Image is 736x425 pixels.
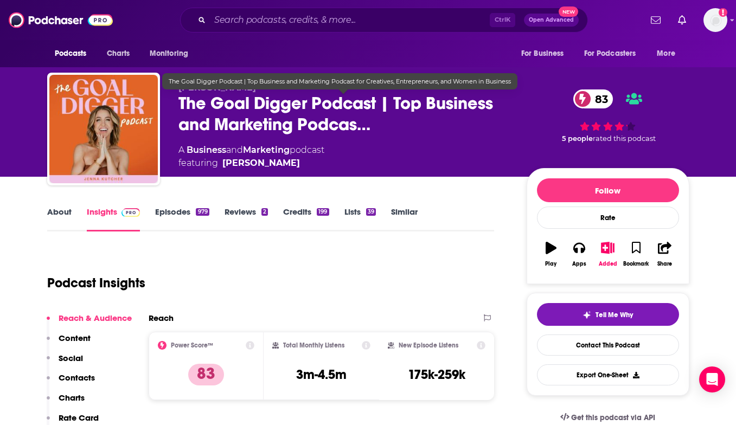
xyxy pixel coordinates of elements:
[47,43,101,64] button: open menu
[399,342,458,349] h2: New Episode Listens
[178,82,256,93] span: [PERSON_NAME]
[9,10,113,30] img: Podchaser - Follow, Share and Rate Podcasts
[155,207,209,231] a: Episodes979
[283,207,329,231] a: Credits199
[703,8,727,32] span: Logged in as megcassidy
[100,43,137,64] a: Charts
[59,313,132,323] p: Reach & Audience
[142,43,202,64] button: open menu
[49,75,158,183] img: The Goal Digger Podcast | Top Business and Marketing Podcast for Creatives, Entrepreneurs, and Wo...
[537,334,679,356] a: Contact This Podcast
[222,157,300,170] a: Jenna Kutcher
[537,178,679,202] button: Follow
[657,46,675,61] span: More
[178,157,324,170] span: featuring
[699,366,725,392] div: Open Intercom Messenger
[674,11,690,29] a: Show notifications dropdown
[47,313,132,333] button: Reach & Audience
[107,46,130,61] span: Charts
[573,89,613,108] a: 83
[622,235,650,274] button: Bookmark
[59,372,95,383] p: Contacts
[529,17,574,23] span: Open Advanced
[649,43,689,64] button: open menu
[225,207,268,231] a: Reviews2
[150,46,188,61] span: Monitoring
[366,208,376,216] div: 39
[178,144,324,170] div: A podcast
[571,413,655,422] span: Get this podcast via API
[657,261,672,267] div: Share
[47,392,85,413] button: Charts
[210,11,490,29] input: Search podcasts, credits, & more...
[180,8,588,33] div: Search podcasts, credits, & more...
[283,342,344,349] h2: Total Monthly Listens
[537,364,679,385] button: Export One-Sheet
[59,353,83,363] p: Social
[593,134,656,143] span: rated this podcast
[47,207,72,231] a: About
[171,342,213,349] h2: Power Score™
[296,366,347,383] h3: 3m-4.5m
[55,46,87,61] span: Podcasts
[196,208,209,216] div: 979
[537,303,679,326] button: tell me why sparkleTell Me Why
[317,208,329,216] div: 199
[261,208,268,216] div: 2
[537,235,565,274] button: Play
[545,261,556,267] div: Play
[584,46,636,61] span: For Podcasters
[408,366,465,383] h3: 175k-259k
[47,353,83,373] button: Social
[87,207,140,231] a: InsightsPodchaser Pro
[121,208,140,217] img: Podchaser Pro
[391,207,418,231] a: Similar
[187,145,226,155] a: Business
[583,311,591,319] img: tell me why sparkle
[577,43,652,64] button: open menu
[703,8,727,32] button: Show profile menu
[596,311,633,319] span: Tell Me Why
[59,333,91,343] p: Content
[59,392,85,403] p: Charts
[59,413,99,423] p: Rate Card
[562,134,593,143] span: 5 people
[537,207,679,229] div: Rate
[599,261,617,267] div: Added
[344,207,376,231] a: Lists39
[572,261,586,267] div: Apps
[584,89,613,108] span: 83
[650,235,679,274] button: Share
[559,7,578,17] span: New
[188,364,224,385] p: 83
[719,8,727,17] svg: Add a profile image
[490,13,515,27] span: Ctrl K
[514,43,578,64] button: open menu
[647,11,665,29] a: Show notifications dropdown
[47,333,91,353] button: Content
[47,275,145,291] h1: Podcast Insights
[703,8,727,32] img: User Profile
[47,372,95,392] button: Contacts
[243,145,290,155] a: Marketing
[521,46,564,61] span: For Business
[149,313,174,323] h2: Reach
[565,235,593,274] button: Apps
[162,73,517,89] div: The Goal Digger Podcast | Top Business and Marketing Podcast for Creatives, Entrepreneurs, and Wo...
[527,82,689,150] div: 83 5 peoplerated this podcast
[623,261,649,267] div: Bookmark
[593,235,622,274] button: Added
[524,14,579,27] button: Open AdvancedNew
[226,145,243,155] span: and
